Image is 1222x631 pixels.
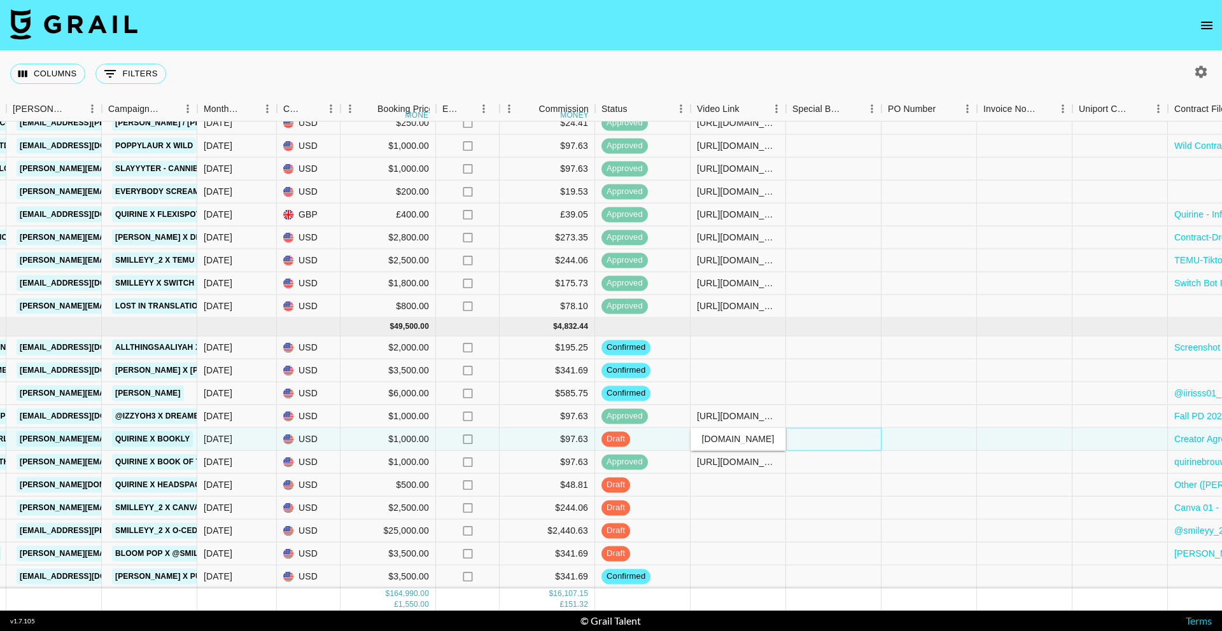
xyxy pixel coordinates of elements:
[394,599,398,610] div: £
[601,571,650,583] span: confirmed
[112,138,196,154] a: Poppylaur x Wild
[204,478,232,491] div: Oct '25
[17,298,224,314] a: [PERSON_NAME][EMAIL_ADDRESS][DOMAIN_NAME]
[386,588,390,599] div: $
[341,359,436,382] div: $3,500.00
[560,599,565,610] div: £
[258,99,277,118] button: Menu
[112,230,227,246] a: [PERSON_NAME] x Dreame
[601,232,648,244] span: approved
[553,588,588,599] div: 16,107.15
[390,321,394,332] div: $
[697,455,779,468] div: https://www.instagram.com/reel/DPWlBWsDEGM/
[977,97,1072,121] div: Invoice Notes
[341,520,436,543] div: $25,000.00
[112,523,212,539] a: Smilleyy_2 x O-Cedar
[204,433,232,445] div: Oct '25
[697,231,779,244] div: https://www.tiktok.com/@smilleyy_2/video/7548917308798930190
[500,520,595,543] div: $2,440.63
[500,543,595,565] div: $341.69
[17,569,159,585] a: [EMAIL_ADDRESS][DOMAIN_NAME]
[341,204,436,226] div: £400.00
[112,408,230,424] a: @izzyoh3 x Dreame [DATE]
[601,97,628,121] div: Status
[601,479,630,491] span: draft
[112,340,242,356] a: Allthingsaaliyah x Pixocial
[204,139,232,152] div: Sep '25
[10,9,137,39] img: Grail Talent
[601,117,648,129] span: approved
[553,321,558,332] div: $
[112,298,361,314] a: Lost In Translation [PERSON_NAME] & kaceymusgraves
[697,162,779,175] div: https://www.tiktok.com/@poppylaur/video/7554506315968564511?_t=ZP-903idRJiBmY&_r=1
[500,382,595,405] div: $585.75
[204,231,232,244] div: Sep '25
[341,382,436,405] div: $6,000.00
[697,410,779,422] div: https://www.tiktok.com/@izzyog3/video/7558708833166691614
[17,115,224,131] a: [EMAIL_ADDRESS][PERSON_NAME][DOMAIN_NAME]
[341,226,436,249] div: $2,800.00
[17,230,224,246] a: [PERSON_NAME][EMAIL_ADDRESS][DOMAIN_NAME]
[341,272,436,295] div: $1,800.00
[500,158,595,181] div: $97.63
[1036,100,1053,118] button: Sort
[321,99,341,118] button: Menu
[112,477,209,493] a: Quirine x Headspace
[983,97,1036,121] div: Invoice Notes
[204,185,232,198] div: Sep '25
[204,208,232,221] div: Sep '25
[601,525,630,537] span: draft
[204,387,232,399] div: Oct '25
[474,99,493,118] button: Menu
[277,359,341,382] div: USD
[436,97,500,121] div: Expenses: Remove Commission?
[442,97,460,121] div: Expenses: Remove Commission?
[341,181,436,204] div: $200.00
[112,569,267,585] a: [PERSON_NAME] x Puracy October
[1149,99,1168,118] button: Menu
[697,254,779,267] div: https://www.tiktok.com/@smilleyy_2/video/7554518295487974670
[17,207,159,223] a: [EMAIL_ADDRESS][DOMAIN_NAME]
[17,161,224,177] a: [PERSON_NAME][EMAIL_ADDRESS][DOMAIN_NAME]
[601,254,648,267] span: approved
[500,428,595,451] div: $97.63
[17,477,353,493] a: [PERSON_NAME][DOMAIN_NAME][EMAIL_ADDRESS][PERSON_NAME][DOMAIN_NAME]
[500,135,595,158] div: $97.63
[277,382,341,405] div: USD
[17,523,224,539] a: [EMAIL_ADDRESS][PERSON_NAME][DOMAIN_NAME]
[277,451,341,474] div: USD
[390,588,429,599] div: 164,990.00
[521,100,538,118] button: Sort
[277,181,341,204] div: USD
[277,295,341,318] div: USD
[204,116,232,129] div: Sep '25
[500,474,595,497] div: $48.81
[178,99,197,118] button: Menu
[17,275,159,291] a: [EMAIL_ADDRESS][DOMAIN_NAME]
[204,524,232,537] div: Oct '25
[204,547,232,560] div: Oct '25
[204,455,232,468] div: Oct '25
[628,100,645,118] button: Sort
[17,340,159,356] a: [EMAIL_ADDRESS][DOMAIN_NAME]
[500,181,595,204] div: $19.53
[204,364,232,377] div: Oct '25
[500,99,519,118] button: Menu
[112,431,193,447] a: Quirine x Bookly
[691,97,786,121] div: Video Link
[697,116,779,129] div: https://www.tiktok.com/@pollyylikesplants/video/7551570964643958019
[277,428,341,451] div: USD
[83,99,102,118] button: Menu
[341,135,436,158] div: $1,000.00
[862,99,881,118] button: Menu
[792,97,845,121] div: Special Booking Type
[549,588,553,599] div: $
[112,500,203,516] a: Smilleyy_2 x Canva
[112,385,184,401] a: [PERSON_NAME]
[377,97,433,121] div: Booking Price
[112,115,386,131] a: [PERSON_NAME] / [PERSON_NAME] - Freedom (Radio Mix) Phase 2
[277,112,341,135] div: USD
[304,100,321,118] button: Sort
[697,185,779,198] div: https://www.tiktok.com/@quinthebooks/video/7551506510308855073
[17,184,224,200] a: [PERSON_NAME][EMAIL_ADDRESS][DOMAIN_NAME]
